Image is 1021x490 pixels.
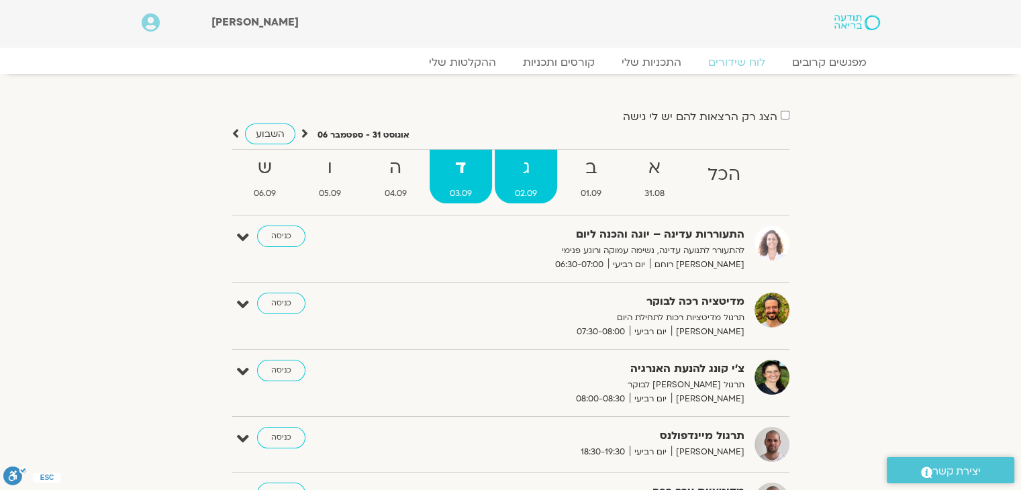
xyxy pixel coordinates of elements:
a: כניסה [257,226,305,247]
span: [PERSON_NAME] [671,445,744,459]
span: השבוע [256,128,285,140]
span: יום רביעי [630,325,671,339]
strong: ו [299,153,361,183]
span: 06.09 [234,187,296,201]
a: מפגשים קרובים [779,56,880,69]
a: השבוע [245,124,295,144]
a: ש06.09 [234,150,296,203]
a: כניסה [257,427,305,448]
strong: ה [364,153,426,183]
span: 05.09 [299,187,361,201]
span: 04.09 [364,187,426,201]
nav: Menu [142,56,880,69]
p: תרגול [PERSON_NAME] לבוקר [416,378,744,392]
span: 01.09 [560,187,621,201]
a: ההקלטות שלי [416,56,509,69]
a: א31.08 [624,150,685,203]
span: יום רביעי [630,445,671,459]
a: ו05.09 [299,150,361,203]
p: להתעורר לתנועה עדינה, נשימה עמוקה ורוגע פנימי [416,244,744,258]
span: יום רביעי [630,392,671,406]
strong: צ'י קונג להנעת האנרגיה [416,360,744,378]
span: 08:00-08:30 [571,392,630,406]
span: 02.09 [495,187,557,201]
span: 07:30-08:00 [572,325,630,339]
span: [PERSON_NAME] [211,15,299,30]
a: הכל [687,150,761,203]
span: [PERSON_NAME] רוחם [650,258,744,272]
a: ד03.09 [430,150,492,203]
label: הצג רק הרצאות להם יש לי גישה [623,111,777,123]
a: כניסה [257,293,305,314]
a: קורסים ותכניות [509,56,608,69]
strong: ש [234,153,296,183]
span: יום רביעי [608,258,650,272]
span: 31.08 [624,187,685,201]
strong: תרגול מיינדפולנס [416,427,744,445]
strong: מדיטציה רכה לבוקר [416,293,744,311]
p: תרגול מדיטציות רכות לתחילת היום [416,311,744,325]
a: לוח שידורים [695,56,779,69]
strong: ד [430,153,492,183]
a: כניסה [257,360,305,381]
a: יצירת קשר [887,457,1014,483]
p: אוגוסט 31 - ספטמבר 06 [318,128,409,142]
span: יצירת קשר [932,462,981,481]
span: 18:30-19:30 [576,445,630,459]
a: ג02.09 [495,150,557,203]
strong: הכל [687,160,761,190]
a: ב01.09 [560,150,621,203]
strong: ב [560,153,621,183]
span: 03.09 [430,187,492,201]
span: 06:30-07:00 [550,258,608,272]
span: [PERSON_NAME] [671,325,744,339]
strong: התעוררות עדינה – יוגה והכנה ליום [416,226,744,244]
strong: א [624,153,685,183]
strong: ג [495,153,557,183]
a: התכניות שלי [608,56,695,69]
span: [PERSON_NAME] [671,392,744,406]
a: ה04.09 [364,150,426,203]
